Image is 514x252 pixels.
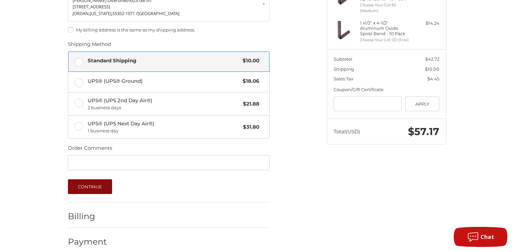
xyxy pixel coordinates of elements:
span: $57.17 [408,125,439,138]
span: JORDAN, [73,10,90,16]
li: Choose Your Grit 120 (Fine) [360,37,411,43]
div: Coupon/Gift Certificate [334,86,439,93]
span: 1 business day [88,128,240,134]
h2: Billing [68,211,107,222]
span: [US_STATE], [90,10,112,16]
span: [GEOGRAPHIC_DATA] [138,10,179,16]
span: $10.00 [240,57,260,65]
span: $42.72 [425,56,439,62]
span: Sales Tax [334,76,353,81]
span: Subtotal [334,56,352,62]
span: Total (USD) [334,128,360,135]
span: 55352-1071 / [112,10,138,16]
span: Chat [481,233,494,241]
button: Apply [405,97,440,112]
span: $10.00 [425,66,439,72]
span: [STREET_ADDRESS] [73,4,110,10]
span: Standard Shipping [88,57,240,65]
span: UPS® (UPS® Ground) [88,77,240,85]
legend: Order Comments [68,144,112,155]
span: Shipping [334,66,354,72]
input: Gift Certificate or Coupon Code [334,97,402,112]
span: $31.80 [240,123,260,131]
legend: Shipping Method [68,41,111,51]
h2: Payment [68,237,107,247]
span: UPS® (UPS Next Day Air®) [88,120,240,134]
button: Chat [454,227,507,247]
span: $18.06 [240,77,260,85]
span: UPS® (UPS 2nd Day Air®) [88,97,240,111]
h4: 1 x 1/2" x 4-1/2" Aluminum Oxide Spiral Band - 10 Pack [360,20,411,37]
label: My billing address is the same as my shipping address. [68,27,270,33]
span: $4.45 [427,76,439,81]
span: $21.88 [240,100,260,108]
button: Continue [68,179,112,194]
span: 2 business days [88,105,240,111]
div: $14.24 [413,20,439,27]
li: Choose Your Grit 80 (Medium) [360,2,411,13]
